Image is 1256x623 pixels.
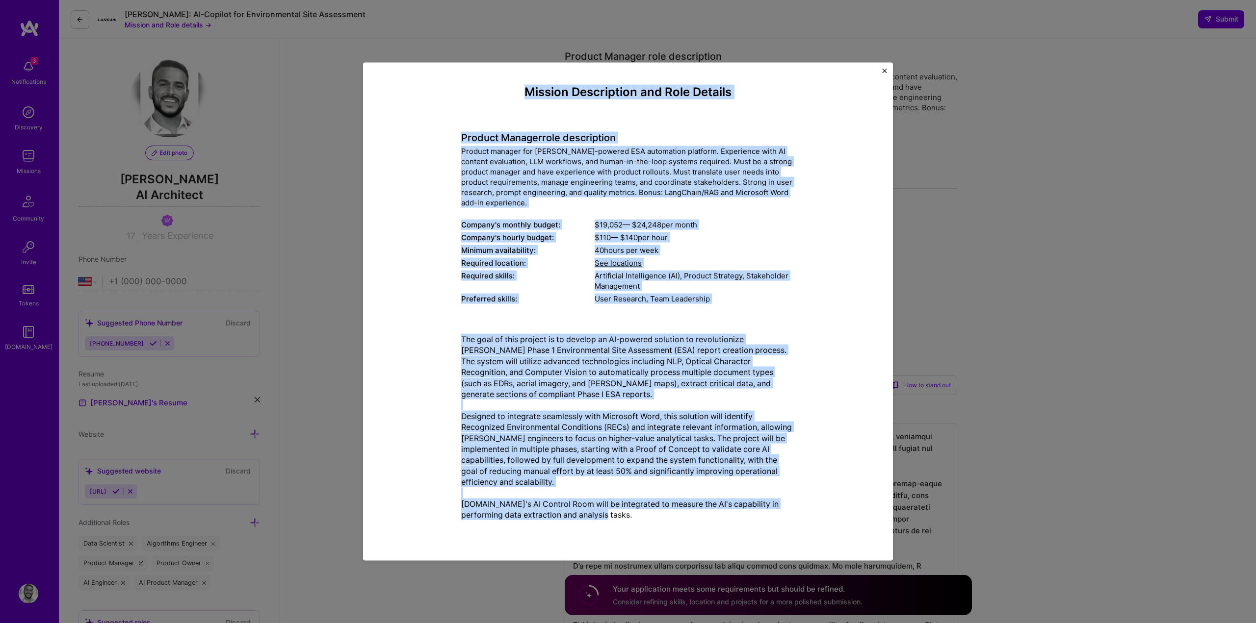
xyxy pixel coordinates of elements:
h4: Mission Description and Role Details [461,85,795,99]
div: $ 110 — $ 140 per hour [595,232,795,242]
div: 40 hours per week [595,245,795,255]
p: The goal of this project is to develop an AI-powered solution to revolutionize [PERSON_NAME] Phas... [461,333,795,520]
div: Product manager for [PERSON_NAME]-powered ESA automation platform. Experience with AI content eva... [461,146,795,207]
div: $ 19,052 — $ 24,248 per month [595,219,795,229]
div: Artificial Intelligence (AI), Product Strategy, Stakeholder Management [595,270,795,291]
div: User Research, Team Leadership [595,293,795,303]
h4: Product Manager role description [461,131,795,143]
div: Preferred skills: [461,293,595,303]
button: Close [882,68,887,78]
div: Minimum availability: [461,245,595,255]
div: Required location: [461,257,595,268]
span: See locations [595,258,642,267]
div: Required skills: [461,270,595,291]
div: Company's monthly budget: [461,219,595,229]
div: Company's hourly budget: [461,232,595,242]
